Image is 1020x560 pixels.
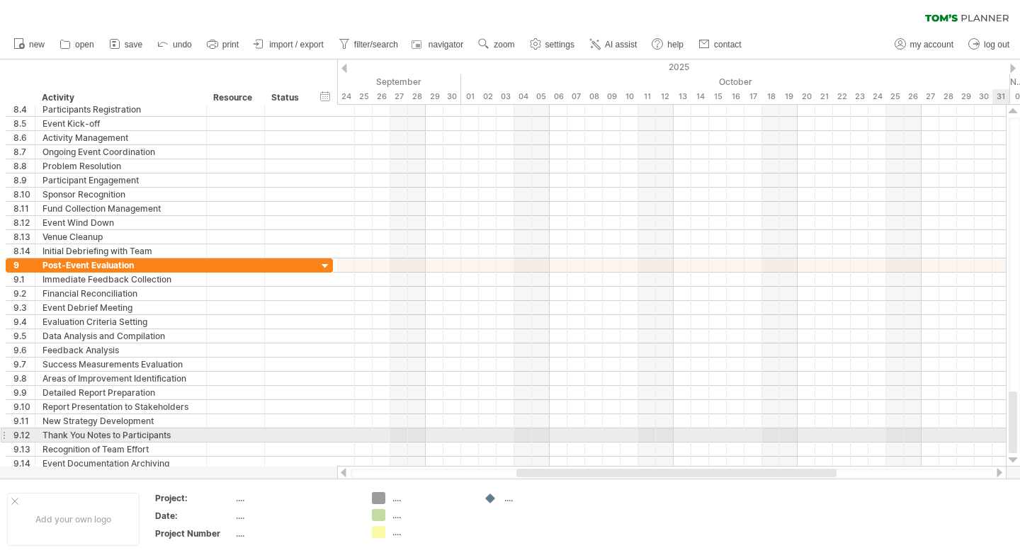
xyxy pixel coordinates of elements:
div: Monday, 13 October 2025 [674,89,691,104]
span: log out [984,40,1009,50]
div: 9.12 [13,428,35,442]
div: .... [392,492,470,504]
div: Friday, 10 October 2025 [620,89,638,104]
span: print [222,40,239,50]
a: zoom [475,35,518,54]
a: my account [891,35,958,54]
div: Thursday, 25 September 2025 [355,89,373,104]
div: Success Measurements Evaluation [42,358,199,371]
div: Friday, 26 September 2025 [373,89,390,104]
div: 9.10 [13,400,35,413]
div: Date: [155,510,233,522]
div: 9.9 [13,386,35,399]
div: Participants Registration [42,103,199,116]
div: 8.14 [13,244,35,258]
div: 9.14 [13,457,35,470]
div: Sunday, 28 September 2025 [408,89,426,104]
div: Activity [42,91,198,105]
a: new [10,35,49,54]
div: Tuesday, 14 October 2025 [691,89,709,104]
div: Venue Cleanup [42,230,199,244]
div: 8.9 [13,173,35,187]
div: Thursday, 9 October 2025 [603,89,620,104]
span: AI assist [605,40,637,50]
div: Thursday, 16 October 2025 [727,89,744,104]
div: Report Presentation to Stakeholders [42,400,199,413]
div: Sponsor Recognition [42,188,199,201]
span: navigator [429,40,463,50]
div: Thursday, 23 October 2025 [851,89,868,104]
span: filter/search [354,40,398,50]
div: 9.8 [13,372,35,385]
div: Event Wind Down [42,216,199,229]
span: save [125,40,142,50]
div: 9.2 [13,287,35,300]
div: Thursday, 2 October 2025 [479,89,497,104]
div: Wednesday, 24 September 2025 [337,89,355,104]
div: Areas of Improvement Identification [42,372,199,385]
div: Wednesday, 15 October 2025 [709,89,727,104]
div: Wednesday, 22 October 2025 [833,89,851,104]
div: Saturday, 18 October 2025 [762,89,780,104]
span: new [29,40,45,50]
div: 8.8 [13,159,35,173]
a: AI assist [586,35,641,54]
div: Ongoing Event Coordination [42,145,199,159]
div: 9.11 [13,414,35,428]
div: Friday, 3 October 2025 [497,89,514,104]
div: Immediate Feedback Collection [42,273,199,286]
div: Tuesday, 28 October 2025 [939,89,957,104]
div: Monday, 6 October 2025 [550,89,567,104]
a: print [203,35,243,54]
div: Financial Reconciliation [42,287,199,300]
div: Project: [155,492,233,504]
div: 8.7 [13,145,35,159]
div: Feedback Analysis [42,343,199,357]
div: Monday, 20 October 2025 [798,89,815,104]
div: 9.7 [13,358,35,371]
span: undo [173,40,192,50]
div: .... [504,492,582,504]
div: Post-Event Evaluation [42,258,199,272]
span: import / export [269,40,324,50]
div: Sunday, 19 October 2025 [780,89,798,104]
div: 8.12 [13,216,35,229]
a: open [56,35,98,54]
div: 9.6 [13,343,35,357]
div: Fund Collection Management [42,202,199,215]
span: my account [910,40,953,50]
div: New Strategy Development [42,414,199,428]
div: .... [392,526,470,538]
div: Sunday, 26 October 2025 [904,89,922,104]
div: 8.10 [13,188,35,201]
div: .... [392,509,470,521]
div: Monday, 27 October 2025 [922,89,939,104]
div: Event Kick-off [42,117,199,130]
div: 8.4 [13,103,35,116]
span: settings [545,40,574,50]
span: open [75,40,94,50]
div: Add your own logo [7,493,140,546]
div: Status [271,91,302,105]
div: Saturday, 11 October 2025 [638,89,656,104]
div: Tuesday, 21 October 2025 [815,89,833,104]
div: Detailed Report Preparation [42,386,199,399]
div: .... [236,527,355,539]
div: Saturday, 4 October 2025 [514,89,532,104]
div: 9 [13,258,35,272]
div: Event Documentation Archiving [42,457,199,470]
span: zoom [494,40,514,50]
div: Tuesday, 30 September 2025 [443,89,461,104]
a: save [106,35,147,54]
div: Initial Debriefing with Team [42,244,199,258]
div: Resource [213,91,256,105]
div: 9.4 [13,315,35,328]
div: .... [236,510,355,522]
div: Evaluation Criteria Setting [42,315,199,328]
div: Saturday, 25 October 2025 [886,89,904,104]
div: 8.13 [13,230,35,244]
div: Problem Resolution [42,159,199,173]
div: 9.3 [13,301,35,314]
div: Friday, 24 October 2025 [868,89,886,104]
div: Tuesday, 7 October 2025 [567,89,585,104]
